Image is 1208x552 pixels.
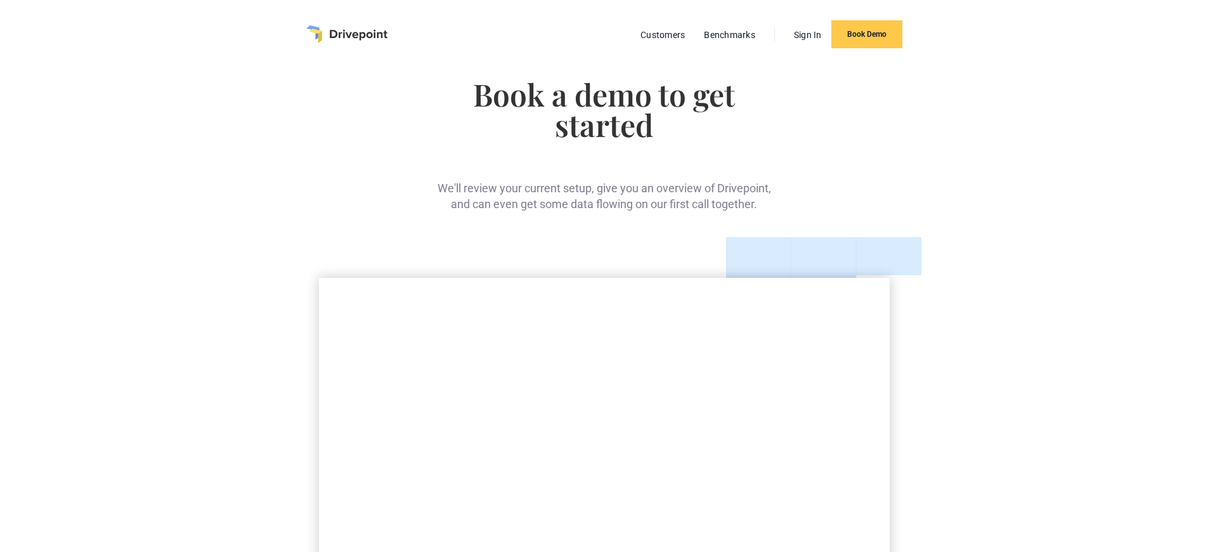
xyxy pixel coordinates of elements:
a: Book Demo [831,20,902,48]
div: We'll review your current setup, give you an overview of Drivepoint, and can even get some data f... [434,160,774,212]
a: Customers [634,27,691,43]
a: Benchmarks [698,27,762,43]
a: Sign In [788,27,828,43]
a: home [306,25,387,43]
h1: Book a demo to get started [434,79,774,140]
